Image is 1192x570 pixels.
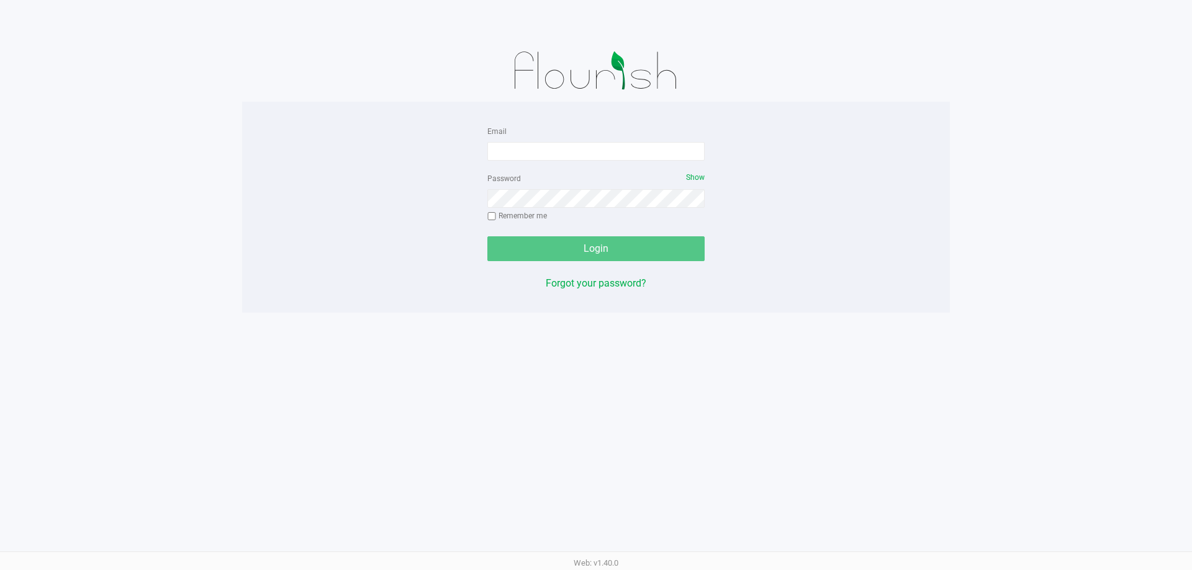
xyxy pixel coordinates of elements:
span: Web: v1.40.0 [574,558,618,568]
span: Show [686,173,705,182]
input: Remember me [487,212,496,221]
label: Password [487,173,521,184]
label: Remember me [487,210,547,221]
button: Forgot your password? [546,276,646,291]
label: Email [487,126,507,137]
